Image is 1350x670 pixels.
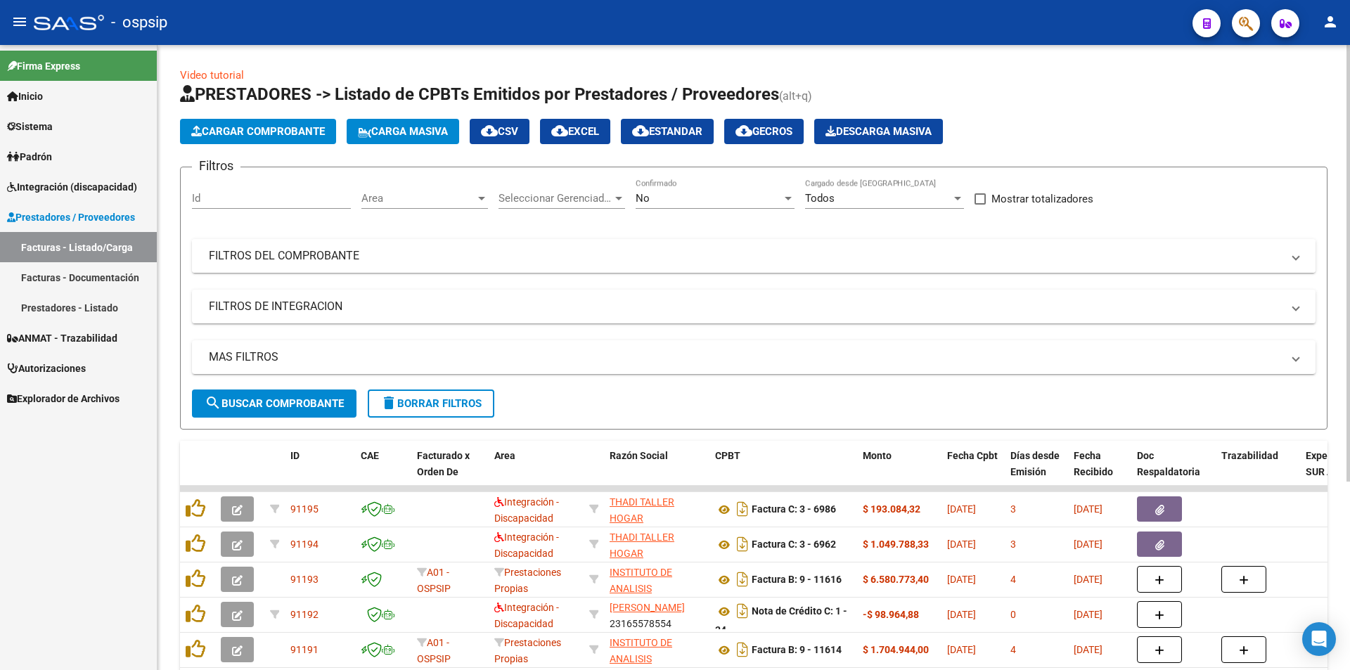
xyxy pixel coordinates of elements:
[192,340,1316,374] mat-expansion-panel-header: MAS FILTROS
[825,125,932,138] span: Descarga Masiva
[7,330,117,346] span: ANMAT - Trazabilidad
[361,450,379,461] span: CAE
[551,122,568,139] mat-icon: cloud_download
[610,496,681,555] span: THADI TALLER HOGAR ACTIVIDADES DIFERENCIALES
[494,637,561,664] span: Prestaciones Propias
[1074,644,1102,655] span: [DATE]
[411,441,489,503] datatable-header-cell: Facturado x Orden De
[863,609,919,620] strong: -$ 98.964,88
[1010,503,1016,515] span: 3
[636,192,650,205] span: No
[368,389,494,418] button: Borrar Filtros
[1010,609,1016,620] span: 0
[733,600,752,622] i: Descargar documento
[180,84,779,104] span: PRESTADORES -> Listado de CPBTs Emitidos por Prestadores / Proveedores
[111,7,167,38] span: - ospsip
[752,539,836,550] strong: Factura C: 3 - 6962
[991,191,1093,207] span: Mostrar totalizadores
[494,567,561,594] span: Prestaciones Propias
[7,179,137,195] span: Integración (discapacidad)
[11,13,28,30] mat-icon: menu
[347,119,459,144] button: Carga Masiva
[632,125,702,138] span: Estandar
[863,644,929,655] strong: $ 1.704.944,00
[290,644,319,655] span: 91191
[205,397,344,410] span: Buscar Comprobante
[752,574,842,586] strong: Factura B: 9 - 11616
[192,239,1316,273] mat-expansion-panel-header: FILTROS DEL COMPROBANTE
[1010,644,1016,655] span: 4
[610,565,704,594] div: 30519006630
[610,602,685,613] span: [PERSON_NAME]
[209,349,1282,365] mat-panel-title: MAS FILTROS
[610,450,668,461] span: Razón Social
[610,494,704,524] div: 30564466898
[1137,450,1200,477] span: Doc Respaldatoria
[290,503,319,515] span: 91195
[192,156,240,176] h3: Filtros
[290,609,319,620] span: 91192
[7,391,120,406] span: Explorador de Archivos
[470,119,529,144] button: CSV
[192,290,1316,323] mat-expansion-panel-header: FILTROS DE INTEGRACION
[1131,441,1216,503] datatable-header-cell: Doc Respaldatoria
[1074,503,1102,515] span: [DATE]
[709,441,857,503] datatable-header-cell: CPBT
[1221,450,1278,461] span: Trazabilidad
[814,119,943,144] app-download-masive: Descarga masiva de comprobantes (adjuntos)
[481,122,498,139] mat-icon: cloud_download
[7,149,52,165] span: Padrón
[715,606,847,636] strong: Nota de Crédito C: 1 - 34
[1074,450,1113,477] span: Fecha Recibido
[417,450,470,477] span: Facturado x Orden De
[610,529,704,559] div: 30564466898
[494,450,515,461] span: Area
[1074,539,1102,550] span: [DATE]
[380,397,482,410] span: Borrar Filtros
[857,441,941,503] datatable-header-cell: Monto
[192,389,356,418] button: Buscar Comprobante
[290,539,319,550] span: 91194
[1322,13,1339,30] mat-icon: person
[540,119,610,144] button: EXCEL
[494,532,559,559] span: Integración - Discapacidad
[621,119,714,144] button: Estandar
[863,539,929,550] strong: $ 1.049.788,33
[489,441,584,503] datatable-header-cell: Area
[779,89,812,103] span: (alt+q)
[863,574,929,585] strong: $ 6.580.773,40
[361,192,475,205] span: Area
[947,450,998,461] span: Fecha Cpbt
[417,637,451,664] span: A01 - OSPSIP
[733,638,752,661] i: Descargar documento
[290,450,300,461] span: ID
[551,125,599,138] span: EXCEL
[1010,574,1016,585] span: 4
[285,441,355,503] datatable-header-cell: ID
[7,361,86,376] span: Autorizaciones
[715,450,740,461] span: CPBT
[481,125,518,138] span: CSV
[494,496,559,524] span: Integración - Discapacidad
[1068,441,1131,503] datatable-header-cell: Fecha Recibido
[355,441,411,503] datatable-header-cell: CAE
[1074,609,1102,620] span: [DATE]
[733,568,752,591] i: Descargar documento
[941,441,1005,503] datatable-header-cell: Fecha Cpbt
[947,539,976,550] span: [DATE]
[733,498,752,520] i: Descargar documento
[724,119,804,144] button: Gecros
[205,394,221,411] mat-icon: search
[610,532,681,591] span: THADI TALLER HOGAR ACTIVIDADES DIFERENCIALES
[494,602,559,629] span: Integración - Discapacidad
[1216,441,1300,503] datatable-header-cell: Trazabilidad
[1302,622,1336,656] div: Open Intercom Messenger
[380,394,397,411] mat-icon: delete
[752,504,836,515] strong: Factura C: 3 - 6986
[7,119,53,134] span: Sistema
[604,441,709,503] datatable-header-cell: Razón Social
[947,574,976,585] span: [DATE]
[947,609,976,620] span: [DATE]
[610,600,704,629] div: 23165578554
[417,567,451,594] span: A01 - OSPSIP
